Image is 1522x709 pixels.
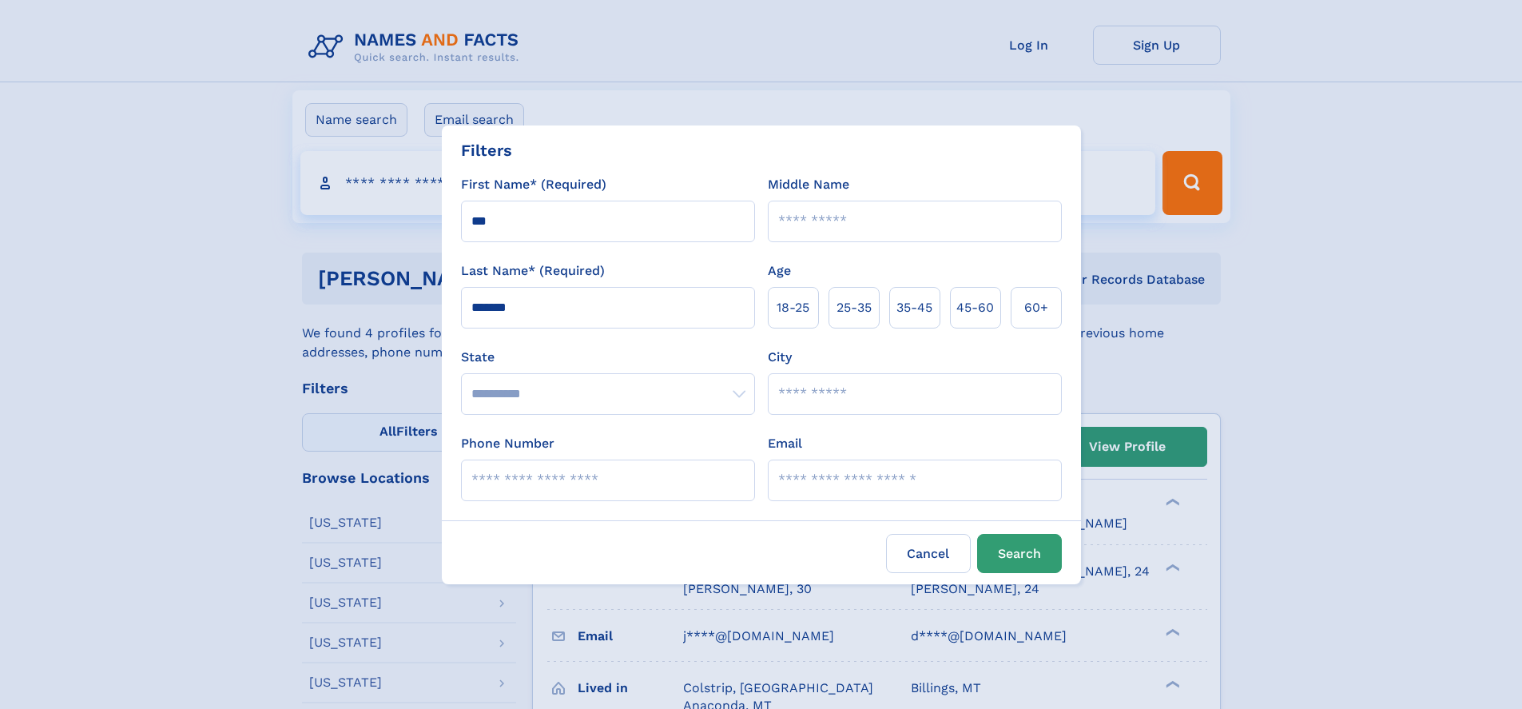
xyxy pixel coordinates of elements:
[837,298,872,317] span: 25‑35
[956,298,994,317] span: 45‑60
[461,175,606,194] label: First Name* (Required)
[768,261,791,281] label: Age
[461,138,512,162] div: Filters
[886,534,971,573] label: Cancel
[461,434,554,453] label: Phone Number
[768,175,849,194] label: Middle Name
[461,261,605,281] label: Last Name* (Required)
[768,434,802,453] label: Email
[977,534,1062,573] button: Search
[896,298,932,317] span: 35‑45
[768,348,792,367] label: City
[777,298,809,317] span: 18‑25
[461,348,755,367] label: State
[1024,298,1048,317] span: 60+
